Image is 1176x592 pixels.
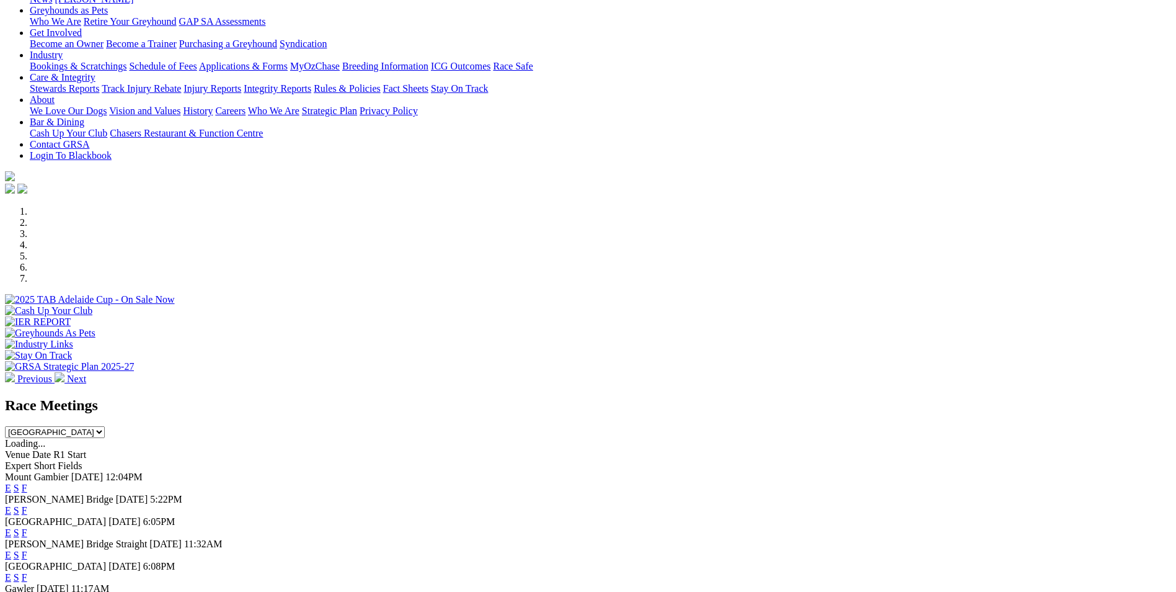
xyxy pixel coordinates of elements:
[14,550,19,560] a: S
[5,350,72,361] img: Stay On Track
[14,572,19,583] a: S
[30,150,112,161] a: Login To Blackbook
[106,38,177,49] a: Become a Trainer
[5,460,32,471] span: Expert
[17,184,27,194] img: twitter.svg
[5,361,134,372] img: GRSA Strategic Plan 2025-27
[215,105,245,116] a: Careers
[5,316,71,328] img: IER REPORT
[199,61,288,71] a: Applications & Forms
[143,561,175,572] span: 6:08PM
[22,505,27,516] a: F
[71,472,104,482] span: [DATE]
[431,83,488,94] a: Stay On Track
[5,572,11,583] a: E
[30,83,1171,94] div: Care & Integrity
[5,505,11,516] a: E
[30,38,104,49] a: Become an Owner
[30,105,1171,117] div: About
[280,38,327,49] a: Syndication
[30,16,81,27] a: Who We Are
[302,105,357,116] a: Strategic Plan
[5,449,30,460] span: Venue
[149,539,182,549] span: [DATE]
[183,105,213,116] a: History
[30,94,55,105] a: About
[5,397,1171,414] h2: Race Meetings
[493,61,533,71] a: Race Safe
[143,516,175,527] span: 6:05PM
[5,438,45,449] span: Loading...
[30,128,107,138] a: Cash Up Your Club
[5,561,106,572] span: [GEOGRAPHIC_DATA]
[244,83,311,94] a: Integrity Reports
[108,561,141,572] span: [DATE]
[431,61,490,71] a: ICG Outcomes
[5,550,11,560] a: E
[58,460,82,471] span: Fields
[5,372,15,382] img: chevron-left-pager-white.svg
[290,61,340,71] a: MyOzChase
[32,449,51,460] span: Date
[30,105,107,116] a: We Love Our Dogs
[179,16,266,27] a: GAP SA Assessments
[55,372,64,382] img: chevron-right-pager-white.svg
[150,494,182,505] span: 5:22PM
[22,572,27,583] a: F
[30,16,1171,27] div: Greyhounds as Pets
[30,50,63,60] a: Industry
[5,494,113,505] span: [PERSON_NAME] Bridge
[30,72,95,83] a: Care & Integrity
[184,539,223,549] span: 11:32AM
[314,83,381,94] a: Rules & Policies
[5,539,147,549] span: [PERSON_NAME] Bridge Straight
[22,483,27,493] a: F
[102,83,181,94] a: Track Injury Rebate
[5,328,95,339] img: Greyhounds As Pets
[30,139,89,150] a: Contact GRSA
[5,516,106,527] span: [GEOGRAPHIC_DATA]
[248,105,299,116] a: Who We Are
[5,339,73,350] img: Industry Links
[30,117,84,127] a: Bar & Dining
[129,61,197,71] a: Schedule of Fees
[84,16,177,27] a: Retire Your Greyhound
[5,171,15,181] img: logo-grsa-white.png
[383,83,428,94] a: Fact Sheets
[30,5,108,16] a: Greyhounds as Pets
[116,494,148,505] span: [DATE]
[34,460,56,471] span: Short
[5,527,11,538] a: E
[5,374,55,384] a: Previous
[30,61,126,71] a: Bookings & Scratchings
[110,128,263,138] a: Chasers Restaurant & Function Centre
[17,374,52,384] span: Previous
[5,294,175,305] img: 2025 TAB Adelaide Cup - On Sale Now
[30,61,1171,72] div: Industry
[5,305,92,316] img: Cash Up Your Club
[183,83,241,94] a: Injury Reports
[5,184,15,194] img: facebook.svg
[22,527,27,538] a: F
[14,483,19,493] a: S
[30,128,1171,139] div: Bar & Dining
[30,83,99,94] a: Stewards Reports
[108,516,141,527] span: [DATE]
[67,374,86,384] span: Next
[105,472,143,482] span: 12:04PM
[109,105,180,116] a: Vision and Values
[14,527,19,538] a: S
[55,374,86,384] a: Next
[179,38,277,49] a: Purchasing a Greyhound
[5,472,69,482] span: Mount Gambier
[360,105,418,116] a: Privacy Policy
[14,505,19,516] a: S
[342,61,428,71] a: Breeding Information
[22,550,27,560] a: F
[53,449,86,460] span: R1 Start
[5,483,11,493] a: E
[30,38,1171,50] div: Get Involved
[30,27,82,38] a: Get Involved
